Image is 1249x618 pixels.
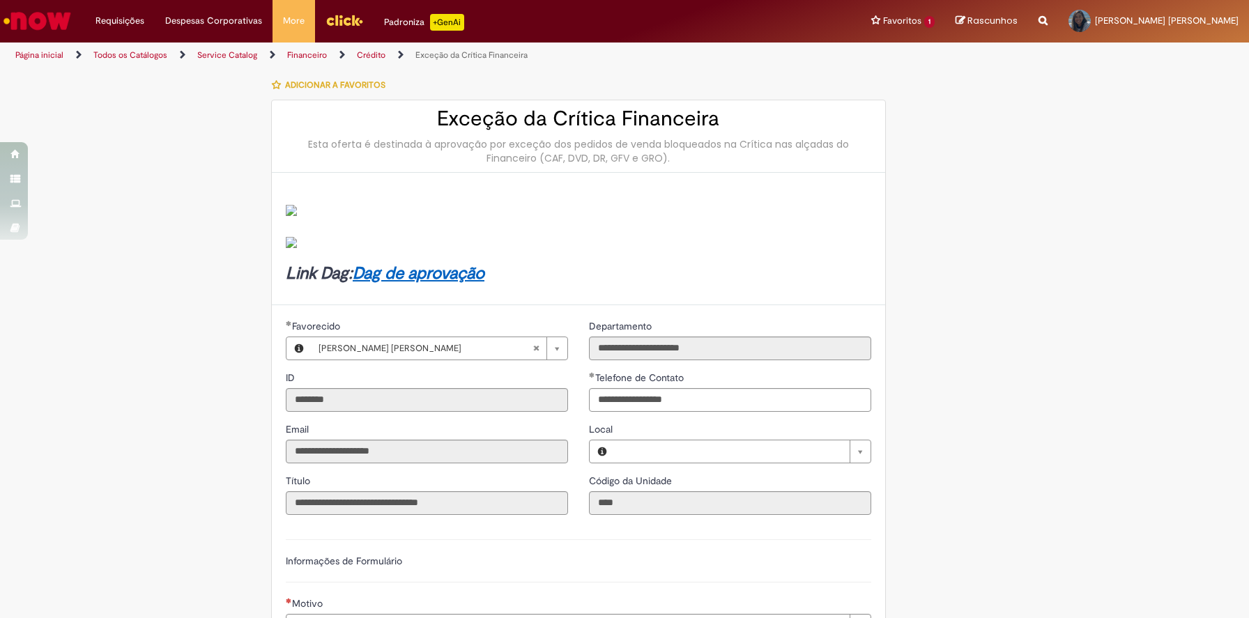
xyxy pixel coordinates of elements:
span: Somente leitura - Departamento [589,320,654,332]
a: Rascunhos [956,15,1018,28]
span: Obrigatório Preenchido [286,320,292,326]
span: Local [589,423,615,435]
label: Somente leitura - Código da Unidade [589,474,675,488]
span: Favoritos [883,14,921,28]
a: Dag de aprovação [353,263,484,284]
button: Local, Visualizar este registro [590,440,615,463]
span: Somente leitura - Código da Unidade [589,474,675,487]
span: Obrigatório Preenchido [589,372,595,378]
label: Somente leitura - Título [286,474,313,488]
span: Adicionar a Favoritos [285,79,385,91]
img: ServiceNow [1,7,73,35]
label: Somente leitura - Email [286,422,312,436]
span: Somente leitura - Título [286,474,313,487]
label: Informações de Formulário [286,555,402,567]
input: Telefone de Contato [589,388,871,412]
span: Motivo [292,597,325,610]
input: Título [286,491,568,515]
span: Telefone de Contato [595,371,687,384]
a: Crédito [357,49,385,61]
a: Financeiro [287,49,327,61]
a: Todos os Catálogos [93,49,167,61]
img: sys_attachment.do [286,205,297,216]
label: Somente leitura - Departamento [589,319,654,333]
ul: Trilhas de página [10,43,822,68]
a: Limpar campo Local [615,440,871,463]
h2: Exceção da Crítica Financeira [286,107,871,130]
button: Favorecido, Visualizar este registro Daniela Capistrano Fonseca [286,337,312,360]
span: Somente leitura - ID [286,371,298,384]
span: Requisições [95,14,144,28]
span: [PERSON_NAME] [PERSON_NAME] [319,337,532,360]
input: Email [286,440,568,463]
abbr: Limpar campo Favorecido [526,337,546,360]
span: Despesas Corporativas [165,14,262,28]
div: Esta oferta é destinada à aprovação por exceção dos pedidos de venda bloqueados na Crítica nas al... [286,137,871,165]
a: Service Catalog [197,49,257,61]
span: 1 [924,16,935,28]
a: Exceção da Crítica Financeira [415,49,528,61]
strong: Link Dag: [286,263,484,284]
label: Somente leitura - ID [286,371,298,385]
img: click_logo_yellow_360x200.png [325,10,363,31]
a: [PERSON_NAME] [PERSON_NAME]Limpar campo Favorecido [312,337,567,360]
input: Departamento [589,337,871,360]
input: Código da Unidade [589,491,871,515]
button: Adicionar a Favoritos [271,70,393,100]
input: ID [286,388,568,412]
span: Necessários - Favorecido [292,320,343,332]
span: Rascunhos [967,14,1018,27]
a: Página inicial [15,49,63,61]
span: Somente leitura - Email [286,423,312,435]
span: [PERSON_NAME] [PERSON_NAME] [1095,15,1239,26]
span: Necessários [286,598,292,603]
p: +GenAi [430,14,464,31]
span: More [283,14,305,28]
img: sys_attachment.do [286,237,297,248]
div: Padroniza [384,14,464,31]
